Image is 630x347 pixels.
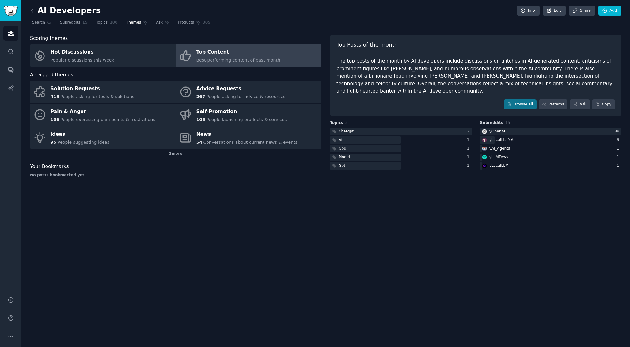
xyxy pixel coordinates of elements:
[51,140,56,145] span: 95
[58,18,90,30] a: Subreddits15
[480,154,622,161] a: LLMDevsr/LLMDevs1
[345,120,348,125] span: 5
[196,117,205,122] span: 105
[467,163,472,169] div: 1
[330,145,472,153] a: Gpu1
[339,163,345,169] div: Gpt
[539,99,567,110] a: Patterns
[30,6,101,16] h2: AI Developers
[178,20,194,25] span: Products
[57,140,109,145] span: People suggesting ideas
[60,94,134,99] span: People asking for tools & solutions
[206,117,287,122] span: People launching products & services
[32,20,45,25] span: Search
[489,154,508,160] div: r/ LLMDevs
[482,164,487,168] img: LocalLLM
[489,129,505,134] div: r/ OpenAI
[480,120,503,126] span: Subreddits
[482,138,487,142] img: LocalLLaMA
[176,81,321,103] a: Advice Requests267People asking for advice & resources
[543,6,566,16] a: Edit
[617,154,621,160] div: 1
[330,128,472,135] a: Chatgpt2
[480,128,622,135] a: OpenAIr/OpenAI88
[51,130,110,139] div: Ideas
[196,84,286,94] div: Advice Requests
[592,99,615,110] button: Copy
[339,137,342,143] div: Ai
[94,18,120,30] a: Topics200
[467,154,472,160] div: 1
[614,129,621,134] div: 88
[330,136,472,144] a: Ai1
[156,20,163,25] span: Ask
[176,44,321,67] a: Top ContentBest-performing content of past month
[96,20,108,25] span: Topics
[30,173,321,178] div: No posts bookmarked yet
[196,58,280,63] span: Best-performing content of past month
[126,20,141,25] span: Themes
[617,137,621,143] div: 9
[51,84,135,94] div: Solution Requests
[196,48,280,57] div: Top Content
[489,137,514,143] div: r/ LocalLLaMA
[330,154,472,161] a: Model1
[4,6,18,16] img: GummySearch logo
[505,120,510,125] span: 15
[489,163,509,169] div: r/ LocalLLM
[124,18,150,30] a: Themes
[480,136,622,144] a: LocalLLaMAr/LocalLLaMA9
[517,6,540,16] a: Info
[617,163,621,169] div: 1
[30,18,54,30] a: Search
[480,145,622,153] a: AI_Agentsr/AI_Agents1
[30,44,176,67] a: Hot DiscussionsPopular discussions this week
[339,154,350,160] div: Model
[196,94,205,99] span: 267
[30,149,321,159] div: 2 more
[154,18,171,30] a: Ask
[480,162,622,170] a: LocalLLMr/LocalLLM1
[30,126,176,149] a: Ideas95People suggesting ideas
[82,20,88,25] span: 15
[60,117,155,122] span: People expressing pain points & frustrations
[60,20,80,25] span: Subreddits
[330,162,472,170] a: Gpt1
[51,117,59,122] span: 106
[467,137,472,143] div: 1
[51,58,114,63] span: Popular discussions this week
[336,57,615,95] div: The top posts of the month by AI developers include discussions on glitches in AI-generated conte...
[30,104,176,126] a: Pain & Anger106People expressing pain points & frustrations
[30,163,69,170] span: Your Bookmarks
[30,35,68,42] span: Scoring themes
[30,71,73,79] span: AI-tagged themes
[467,129,472,134] div: 2
[336,41,398,49] span: Top Posts of the month
[203,20,211,25] span: 305
[570,99,590,110] a: Ask
[51,107,155,116] div: Pain & Anger
[330,120,343,126] span: Topics
[617,146,621,151] div: 1
[196,130,298,139] div: News
[467,146,472,151] div: 1
[51,48,114,57] div: Hot Discussions
[339,129,354,134] div: Chatgpt
[482,147,487,151] img: AI_Agents
[196,140,202,145] span: 54
[482,155,487,159] img: LLMDevs
[176,126,321,149] a: News54Conversations about current news & events
[569,6,595,16] a: Share
[482,129,487,134] img: OpenAI
[206,94,285,99] span: People asking for advice & resources
[30,81,176,103] a: Solution Requests419People asking for tools & solutions
[51,94,59,99] span: 419
[203,140,297,145] span: Conversations about current news & events
[339,146,346,151] div: Gpu
[196,107,287,116] div: Self-Promotion
[489,146,510,151] div: r/ AI_Agents
[176,104,321,126] a: Self-Promotion105People launching products & services
[598,6,621,16] a: Add
[504,99,537,110] a: Browse all
[176,18,212,30] a: Products305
